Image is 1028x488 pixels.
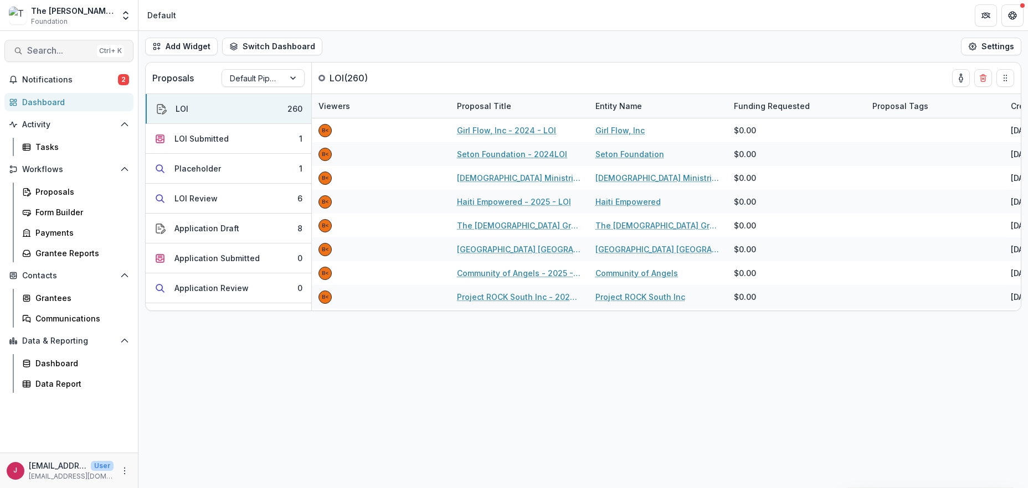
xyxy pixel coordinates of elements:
a: Seton Foundation - 2024LOI [457,148,567,160]
div: Proposal Tags [866,94,1004,118]
div: Entity Name [589,100,649,112]
a: Grantees [18,289,133,307]
div: Blair White <bwhite@bolickfoundation.org> [322,223,329,229]
div: Blair White <bwhite@bolickfoundation.org> [322,199,329,205]
button: LOI Review6 [146,184,311,214]
button: Open Data & Reporting [4,332,133,350]
a: Haiti Empowered - 2025 - LOI [457,196,571,207]
button: Open Activity [4,116,133,133]
p: [EMAIL_ADDRESS][DOMAIN_NAME] [29,460,86,471]
div: Viewers [312,94,450,118]
div: Application Review [174,282,249,294]
button: Add Widget [145,38,218,55]
a: Grantee Reports [18,244,133,262]
div: Proposal Title [450,94,589,118]
a: The [DEMOGRAPHIC_DATA] Grace, Inc. [595,220,721,231]
button: Switch Dashboard [222,38,322,55]
a: Project ROCK South Inc - 2024 - LOI [457,291,582,303]
button: LOI260 [146,94,311,124]
a: [DEMOGRAPHIC_DATA] Ministries - 2025 - LOI [457,172,582,184]
div: Communications [35,313,125,324]
a: Haiti Empowered [595,196,661,207]
button: Open entity switcher [118,4,133,27]
span: Activity [22,120,116,129]
button: Delete card [974,69,992,87]
a: Communications [18,309,133,328]
button: Application Submitted0 [146,243,311,273]
button: Notifications2 [4,71,133,89]
div: LOI Review [174,193,218,204]
div: Blair White <bwhite@bolickfoundation.org> [322,294,329,300]
span: $0.00 [734,291,756,303]
div: Grantees [35,292,125,304]
div: Form Builder [35,206,125,218]
div: LOI Submitted [174,133,229,144]
span: Notifications [22,75,118,85]
p: User [91,461,114,471]
button: Application Draft8 [146,214,311,243]
div: 6 [297,193,302,204]
a: Payments [18,224,133,242]
a: Dashboard [18,354,133,372]
a: Seton Foundation [595,148,664,160]
div: Proposal Title [450,100,518,112]
div: 0 [297,252,302,264]
div: Dashboard [35,357,125,369]
span: 2 [118,74,129,85]
a: Project ROCK South Inc [595,291,685,303]
div: Proposal Tags [866,100,935,112]
a: Community of Angels [595,267,678,279]
button: Get Help [1001,4,1024,27]
div: LOI [176,103,188,115]
div: 0 [297,282,302,294]
a: The [DEMOGRAPHIC_DATA] Grace, Inc. - 2024 - LOI [457,220,582,231]
div: 1 [299,133,302,144]
a: Data Report [18,375,133,393]
span: $0.00 [734,148,756,160]
span: $0.00 [734,267,756,279]
img: The Bolick Foundation [9,7,27,24]
span: $0.00 [734,196,756,207]
a: Girl Flow, Inc [595,124,645,136]
div: Payments [35,227,125,238]
a: [GEOGRAPHIC_DATA] [GEOGRAPHIC_DATA] [595,243,721,255]
div: Funding Requested [727,94,866,118]
div: The [PERSON_NAME] Foundation [31,5,114,17]
p: LOI ( 260 ) [330,71,413,85]
a: Tasks [18,138,133,156]
span: $0.00 [734,124,756,136]
a: [DEMOGRAPHIC_DATA] Ministries [595,172,721,184]
div: Dashboard [22,96,125,108]
a: Girl Flow, Inc - 2024 - LOI [457,124,556,136]
div: 1 [299,163,302,174]
div: Ctrl + K [97,45,124,57]
div: Blair White <bwhite@bolickfoundation.org> [322,271,329,276]
div: 260 [287,103,302,115]
span: Search... [27,45,92,56]
div: 8 [297,222,302,234]
div: Application Draft [174,222,239,234]
button: Open Contacts [4,267,133,284]
div: Proposals [35,186,125,198]
a: Community of Angels - 2025 - LOI [457,267,582,279]
div: Default [147,9,176,21]
button: More [118,464,131,477]
div: Data Report [35,378,125,390]
div: Viewers [312,100,357,112]
span: $0.00 [734,220,756,231]
button: Search... [4,40,133,62]
a: [GEOGRAPHIC_DATA] [GEOGRAPHIC_DATA] - 2025 - LOI [457,243,582,255]
div: Blair White <bwhite@bolickfoundation.org> [322,247,329,252]
div: Blair White <bwhite@bolickfoundation.org> [322,128,329,133]
nav: breadcrumb [143,7,181,23]
div: Application Submitted [174,252,260,264]
button: Partners [975,4,997,27]
button: toggle-assigned-to-me [952,69,970,87]
a: Proposals [18,183,133,201]
span: Contacts [22,271,116,281]
button: Settings [961,38,1021,55]
button: LOI Submitted1 [146,124,311,154]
